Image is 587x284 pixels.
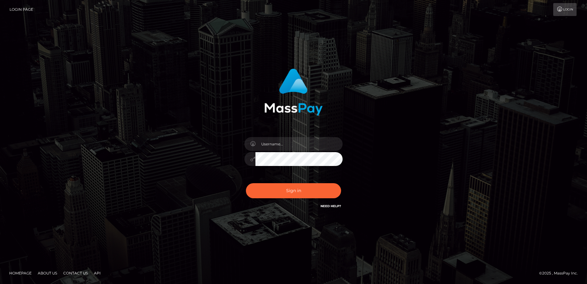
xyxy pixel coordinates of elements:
[61,268,90,278] a: Contact Us
[264,69,323,116] img: MassPay Login
[321,204,341,208] a: Need Help?
[539,270,582,277] div: © 2025 , MassPay Inc.
[35,268,60,278] a: About Us
[553,3,577,16] a: Login
[91,268,103,278] a: API
[7,268,34,278] a: Homepage
[255,137,343,151] input: Username...
[246,183,341,198] button: Sign in
[10,3,33,16] a: Login Page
